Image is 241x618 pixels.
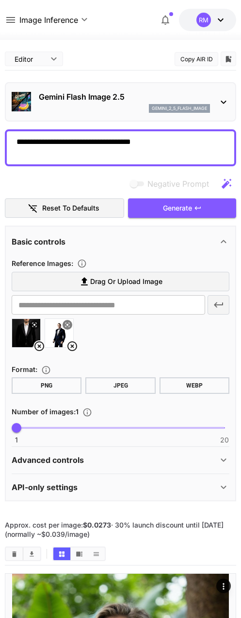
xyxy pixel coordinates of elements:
[6,547,23,560] button: Clear Images
[216,579,231,593] div: Actions
[83,521,111,529] b: $0.0273
[196,13,211,27] div: RM
[79,407,96,417] button: Specify how many images to generate in a single request. Each image generation will be charged se...
[90,276,162,288] span: Drag or upload image
[163,202,192,214] span: Generate
[128,198,236,218] button: Generate
[12,454,84,466] p: Advanced controls
[220,435,229,445] span: 20
[12,230,229,253] div: Basic controls
[12,476,229,499] div: API-only settings
[128,177,217,190] span: Negative prompts are not compatible with the selected model.
[53,547,70,560] button: Show images in grid view
[12,448,229,472] div: Advanced controls
[5,521,224,538] span: Approx. cost per image: · 30% launch discount until [DATE] (normally ~$0.039/image)
[12,272,229,292] label: Drag or upload image
[73,259,91,268] button: Upload a reference image to guide the result. This is needed for Image-to-Image or Inpainting. Su...
[147,178,209,190] span: Negative Prompt
[15,435,18,445] span: 1
[12,236,65,247] p: Basic controls
[5,547,41,561] div: Clear ImagesDownload All
[12,259,73,267] span: Reference Images :
[12,377,81,394] button: PNG
[23,547,40,560] button: Download All
[12,407,79,416] span: Number of images : 1
[12,87,229,117] div: Gemini Flash Image 2.5gemini_2_5_flash_image
[15,54,45,64] span: Editor
[19,14,78,26] span: Image Inference
[175,52,218,66] button: Copy AIR ID
[5,198,124,218] button: Reset to defaults
[39,91,210,103] p: Gemini Flash Image 2.5
[85,377,155,394] button: JPEG
[52,547,106,561] div: Show images in grid viewShow images in video viewShow images in list view
[152,105,207,112] p: gemini_2_5_flash_image
[12,365,37,373] span: Format :
[160,377,229,394] button: WEBP
[12,481,78,493] p: API-only settings
[224,53,233,65] button: Add to library
[71,547,88,560] button: Show images in video view
[37,365,55,375] button: Choose the file format for the output image.
[179,9,236,31] button: $42.73199RM
[88,547,105,560] button: Show images in list view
